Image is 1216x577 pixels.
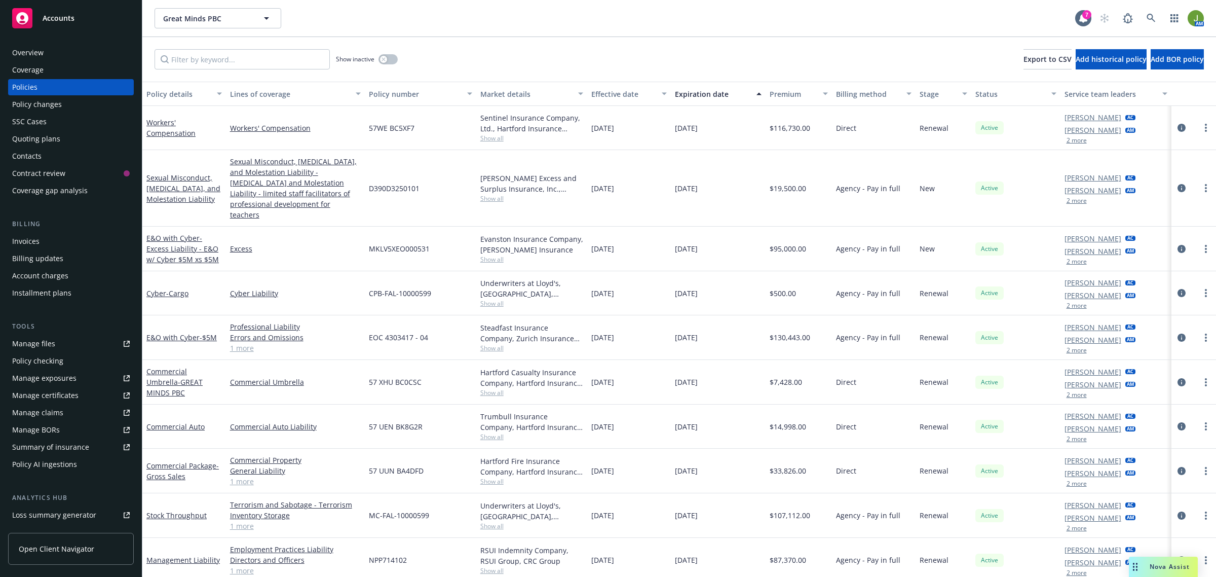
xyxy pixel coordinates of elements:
[979,333,1000,342] span: Active
[480,322,584,344] div: Steadfast Insurance Company, Zurich Insurance Group
[591,421,614,432] span: [DATE]
[836,465,856,476] span: Direct
[12,336,55,352] div: Manage files
[230,455,361,465] a: Commercial Property
[671,82,766,106] button: Expiration date
[979,123,1000,132] span: Active
[146,461,219,481] a: Commercial Package
[1065,125,1121,135] a: [PERSON_NAME]
[1175,420,1188,432] a: circleInformation
[1118,8,1138,28] a: Report a Bug
[1164,8,1185,28] a: Switch app
[1151,54,1204,64] span: Add BOR policy
[1129,557,1142,577] div: Drag to move
[369,555,407,565] span: NPP714102
[12,422,60,438] div: Manage BORs
[770,332,810,343] span: $130,443.00
[12,405,63,421] div: Manage claims
[591,123,614,133] span: [DATE]
[1067,303,1087,309] button: 2 more
[675,421,698,432] span: [DATE]
[1094,8,1115,28] a: Start snowing
[8,62,134,78] a: Coverage
[591,288,614,299] span: [DATE]
[1023,49,1072,69] button: Export to CSV
[230,288,361,299] a: Cyber Liability
[230,510,361,521] a: Inventory Storage
[230,499,361,510] a: Terrorism and Sabotage - Terrorism
[1067,436,1087,442] button: 2 more
[146,233,219,264] a: E&O with Cyber
[920,183,935,194] span: New
[836,510,900,521] span: Agency - Pay in full
[1188,10,1204,26] img: photo
[1065,500,1121,511] a: [PERSON_NAME]
[920,555,948,565] span: Renewal
[480,411,584,432] div: Trumbull Insurance Company, Hartford Insurance Group
[146,461,219,481] span: - Gross Sales
[230,476,361,487] a: 1 more
[675,377,698,387] span: [DATE]
[480,477,584,486] span: Show all
[675,510,698,521] span: [DATE]
[1151,49,1204,69] button: Add BOR policy
[770,89,817,99] div: Premium
[770,183,806,194] span: $19,500.00
[146,511,207,520] a: Stock Throughput
[766,82,832,106] button: Premium
[369,332,428,343] span: EOC 4303417 - 04
[1065,277,1121,288] a: [PERSON_NAME]
[1067,392,1087,398] button: 2 more
[480,388,584,397] span: Show all
[1175,182,1188,194] a: circleInformation
[166,288,188,298] span: - Cargo
[770,421,806,432] span: $14,998.00
[8,387,134,404] a: Manage certificates
[200,333,217,342] span: - $5M
[230,343,361,353] a: 1 more
[230,421,361,432] a: Commercial Auto Liability
[8,336,134,352] a: Manage files
[1065,89,1157,99] div: Service team leaders
[1023,54,1072,64] span: Export to CSV
[476,82,588,106] button: Market details
[480,299,584,308] span: Show all
[1065,557,1121,568] a: [PERSON_NAME]
[12,233,40,249] div: Invoices
[675,288,698,299] span: [DATE]
[675,183,698,194] span: [DATE]
[770,465,806,476] span: $33,826.00
[12,370,77,386] div: Manage exposures
[1065,379,1121,390] a: [PERSON_NAME]
[146,422,205,431] a: Commercial Auto
[369,183,420,194] span: D390D3250101
[1060,82,1172,106] button: Service team leaders
[230,565,361,576] a: 1 more
[1200,182,1212,194] a: more
[836,183,900,194] span: Agency - Pay in full
[230,544,361,555] a: Employment Practices Liability
[12,250,63,267] div: Billing updates
[230,123,361,133] a: Workers' Compensation
[336,55,374,63] span: Show inactive
[230,332,361,343] a: Errors and Omissions
[12,285,71,301] div: Installment plans
[480,173,584,194] div: [PERSON_NAME] Excess and Surplus Insurance, Inc., [PERSON_NAME] Group
[480,566,584,575] span: Show all
[836,332,900,343] span: Agency - Pay in full
[155,8,281,28] button: Great Minds PBC
[8,268,134,284] a: Account charges
[591,183,614,194] span: [DATE]
[226,82,365,106] button: Lines of coverage
[1065,513,1121,523] a: [PERSON_NAME]
[480,134,584,142] span: Show all
[1067,525,1087,531] button: 2 more
[1065,367,1121,377] a: [PERSON_NAME]
[832,82,916,106] button: Billing method
[675,89,750,99] div: Expiration date
[155,49,330,69] input: Filter by keyword...
[770,123,810,133] span: $116,730.00
[146,555,220,565] a: Management Liability
[979,288,1000,298] span: Active
[480,500,584,522] div: Underwriters at Lloyd's, [GEOGRAPHIC_DATA], [PERSON_NAME] of [GEOGRAPHIC_DATA], [PERSON_NAME] Cargo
